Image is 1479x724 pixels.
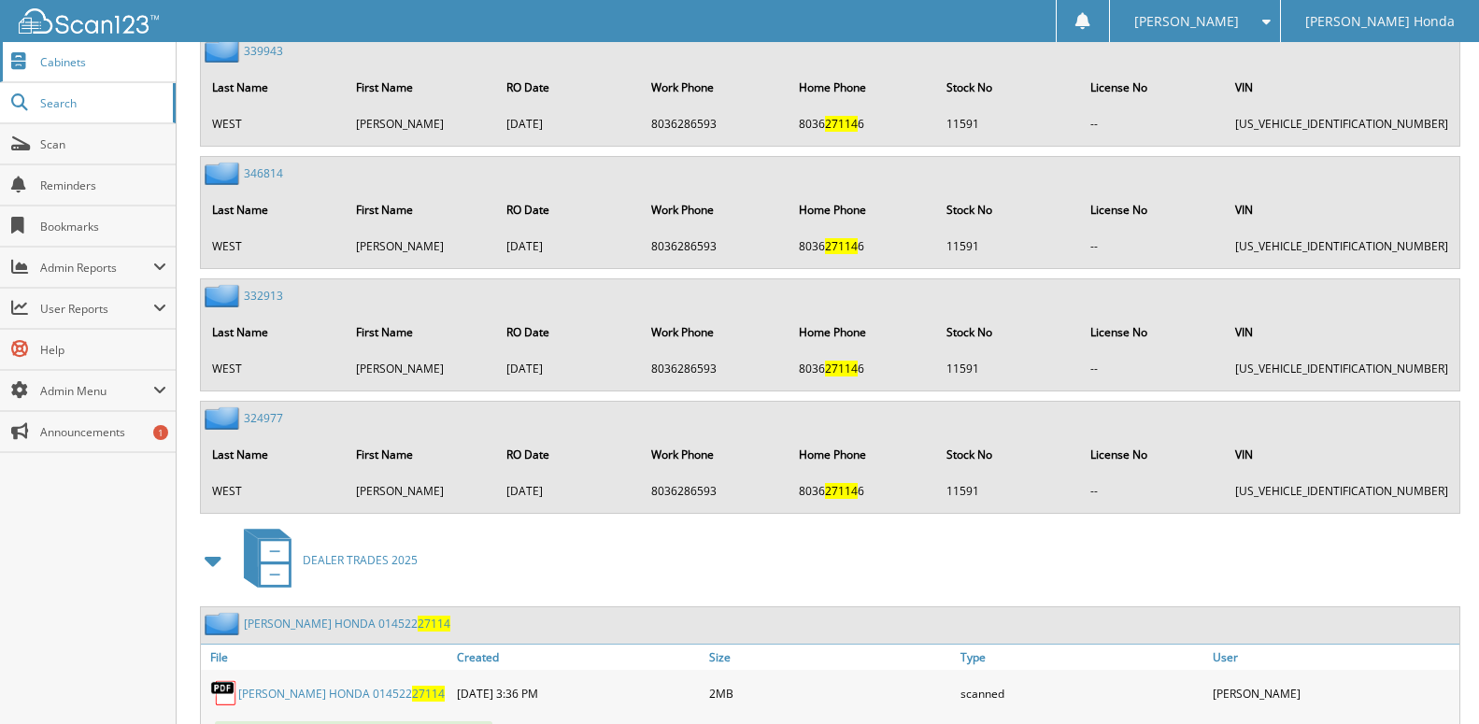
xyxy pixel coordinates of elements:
td: 8036 6 [789,231,935,262]
span: Scan [40,136,166,152]
img: folder2.png [205,284,244,307]
a: Type [956,645,1207,670]
img: scan123-logo-white.svg [19,8,159,34]
td: 11591 [937,353,1079,384]
th: First Name [347,313,495,351]
td: 8036 6 [789,108,935,139]
span: Help [40,342,166,358]
th: Stock No [937,191,1079,229]
span: DEALER TRADES 2025 [303,552,418,568]
td: WEST [203,231,345,262]
th: VIN [1226,313,1458,351]
td: [PERSON_NAME] [347,231,495,262]
a: 324977 [244,410,283,426]
th: Last Name [203,191,345,229]
td: [DATE] [497,108,639,139]
span: User Reports [40,301,153,317]
th: Home Phone [789,435,935,474]
img: PDF.png [210,679,238,707]
th: Stock No [937,68,1079,106]
td: [DATE] [497,353,639,384]
span: Search [40,95,164,111]
th: Last Name [203,68,345,106]
th: Home Phone [789,68,935,106]
td: 8036 6 [789,353,935,384]
td: -- [1081,108,1224,139]
th: RO Date [497,68,639,106]
span: Announcements [40,424,166,440]
td: WEST [203,108,345,139]
a: [PERSON_NAME] HONDA 01452227114 [244,616,450,632]
td: 11591 [937,231,1079,262]
img: folder2.png [205,406,244,430]
th: License No [1081,191,1224,229]
a: DEALER TRADES 2025 [233,523,418,597]
a: Size [704,645,956,670]
div: 1 [153,425,168,440]
th: Last Name [203,313,345,351]
td: -- [1081,476,1224,506]
th: Work Phone [642,191,788,229]
th: Work Phone [642,313,788,351]
td: [DATE] [497,231,639,262]
td: [US_VEHICLE_IDENTIFICATION_NUMBER] [1226,353,1458,384]
th: Work Phone [642,68,788,106]
th: First Name [347,191,495,229]
span: Cabinets [40,54,166,70]
td: WEST [203,353,345,384]
td: [US_VEHICLE_IDENTIFICATION_NUMBER] [1226,231,1458,262]
td: [DATE] [497,476,639,506]
td: [PERSON_NAME] [347,353,495,384]
span: 27114 [412,686,445,702]
td: 11591 [937,476,1079,506]
th: Home Phone [789,191,935,229]
div: 2MB [704,674,956,712]
th: First Name [347,435,495,474]
td: [PERSON_NAME] [347,476,495,506]
td: -- [1081,231,1224,262]
th: Home Phone [789,313,935,351]
div: scanned [956,674,1207,712]
td: -- [1081,353,1224,384]
th: Work Phone [642,435,788,474]
div: [PERSON_NAME] [1208,674,1459,712]
img: folder2.png [205,162,244,185]
a: User [1208,645,1459,670]
th: VIN [1226,68,1458,106]
th: VIN [1226,435,1458,474]
td: 11591 [937,108,1079,139]
th: License No [1081,313,1224,351]
a: Created [452,645,704,670]
td: 8036286593 [642,476,788,506]
th: RO Date [497,313,639,351]
th: Stock No [937,435,1079,474]
span: Bookmarks [40,219,166,234]
a: 339943 [244,43,283,59]
span: Reminders [40,177,166,193]
td: [PERSON_NAME] [347,108,495,139]
span: 27114 [825,483,858,499]
th: RO Date [497,191,639,229]
span: 27114 [825,116,858,132]
span: 27114 [825,238,858,254]
td: [US_VEHICLE_IDENTIFICATION_NUMBER] [1226,476,1458,506]
td: [US_VEHICLE_IDENTIFICATION_NUMBER] [1226,108,1458,139]
a: 346814 [244,165,283,181]
span: Admin Reports [40,260,153,276]
span: [PERSON_NAME] [1134,16,1239,27]
a: [PERSON_NAME] HONDA 01452227114 [238,686,445,702]
span: Admin Menu [40,383,153,399]
th: License No [1081,435,1224,474]
th: Last Name [203,435,345,474]
th: Stock No [937,313,1079,351]
img: folder2.png [205,39,244,63]
td: WEST [203,476,345,506]
a: File [201,645,452,670]
td: 8036286593 [642,231,788,262]
img: folder2.png [205,612,244,635]
th: First Name [347,68,495,106]
span: [PERSON_NAME] Honda [1305,16,1455,27]
td: 8036 6 [789,476,935,506]
div: [DATE] 3:36 PM [452,674,704,712]
th: RO Date [497,435,639,474]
